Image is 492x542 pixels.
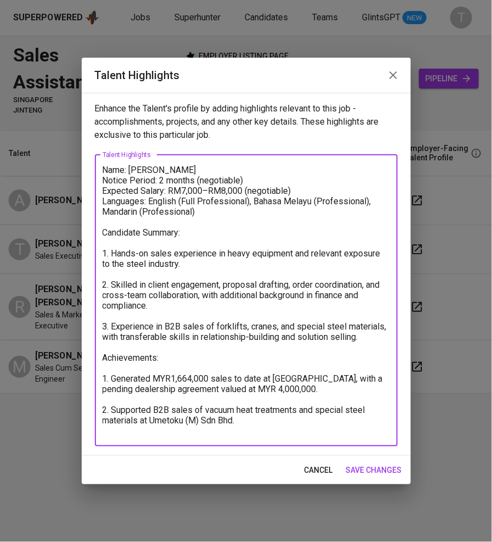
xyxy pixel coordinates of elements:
textarea: Name: [PERSON_NAME] Notice Period: 2 months (negotiable) Expected Salary: RM7,000–RM8,000 (negoti... [103,165,390,436]
p: Enhance the Talent's profile by adding highlights relevant to this job - accomplishments, project... [95,102,398,142]
button: save changes [342,460,406,480]
span: cancel [304,463,333,477]
span: save changes [346,463,402,477]
h2: Talent Highlights [95,66,398,84]
button: cancel [300,460,337,480]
